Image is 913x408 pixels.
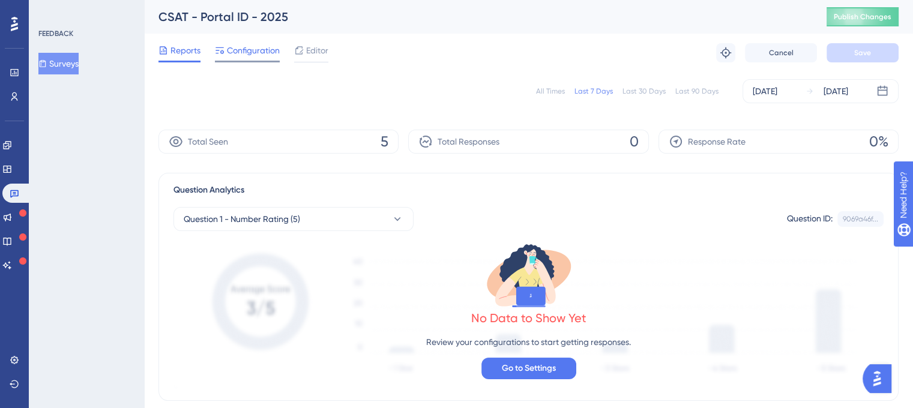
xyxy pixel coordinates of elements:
[536,86,565,96] div: All Times
[787,211,833,227] div: Question ID:
[502,361,556,376] span: Go to Settings
[827,43,899,62] button: Save
[753,84,777,98] div: [DATE]
[173,207,414,231] button: Question 1 - Number Rating (5)
[438,134,499,149] span: Total Responses
[481,358,576,379] button: Go to Settings
[630,132,639,151] span: 0
[426,335,631,349] p: Review your configurations to start getting responses.
[827,7,899,26] button: Publish Changes
[574,86,613,96] div: Last 7 Days
[622,86,666,96] div: Last 30 Days
[38,29,73,38] div: FEEDBACK
[28,3,75,17] span: Need Help?
[688,134,746,149] span: Response Rate
[227,43,280,58] span: Configuration
[381,132,388,151] span: 5
[675,86,719,96] div: Last 90 Days
[854,48,871,58] span: Save
[471,310,586,326] div: No Data to Show Yet
[188,134,228,149] span: Total Seen
[306,43,328,58] span: Editor
[158,8,797,25] div: CSAT - Portal ID - 2025
[869,132,888,151] span: 0%
[843,214,878,224] div: 9069a46f...
[863,361,899,397] iframe: UserGuiding AI Assistant Launcher
[38,53,79,74] button: Surveys
[834,12,891,22] span: Publish Changes
[745,43,817,62] button: Cancel
[769,48,794,58] span: Cancel
[173,183,244,197] span: Question Analytics
[824,84,848,98] div: [DATE]
[184,212,300,226] span: Question 1 - Number Rating (5)
[170,43,200,58] span: Reports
